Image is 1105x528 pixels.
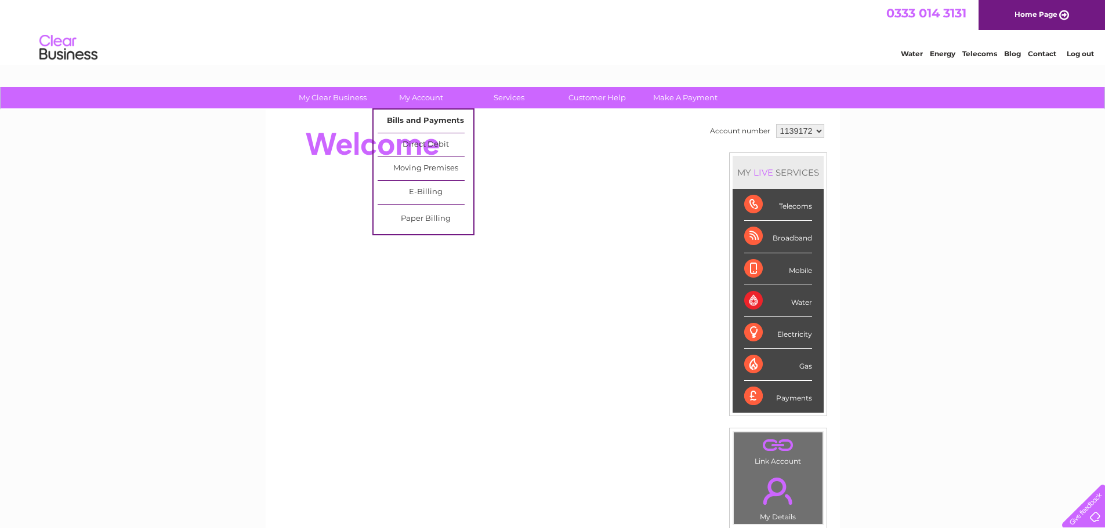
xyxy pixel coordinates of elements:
[279,6,827,56] div: Clear Business is a trading name of Verastar Limited (registered in [GEOGRAPHIC_DATA] No. 3667643...
[373,87,469,108] a: My Account
[744,189,812,221] div: Telecoms
[737,471,820,511] a: .
[707,121,773,141] td: Account number
[461,87,557,108] a: Services
[1067,49,1094,58] a: Log out
[751,167,776,178] div: LIVE
[1004,49,1021,58] a: Blog
[733,432,823,468] td: Link Account
[886,6,966,20] a: 0333 014 3131
[744,317,812,349] div: Electricity
[744,381,812,412] div: Payments
[744,285,812,317] div: Water
[378,133,473,156] a: Direct Debit
[378,181,473,204] a: E-Billing
[733,156,824,189] div: MY SERVICES
[1028,49,1056,58] a: Contact
[549,87,645,108] a: Customer Help
[285,87,381,108] a: My Clear Business
[962,49,997,58] a: Telecoms
[737,435,820,456] a: .
[378,157,473,180] a: Moving Premises
[637,87,733,108] a: Make A Payment
[901,49,923,58] a: Water
[378,110,473,133] a: Bills and Payments
[744,221,812,253] div: Broadband
[744,253,812,285] div: Mobile
[930,49,955,58] a: Energy
[733,468,823,525] td: My Details
[39,30,98,65] img: logo.png
[378,207,473,231] a: Paper Billing
[744,349,812,381] div: Gas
